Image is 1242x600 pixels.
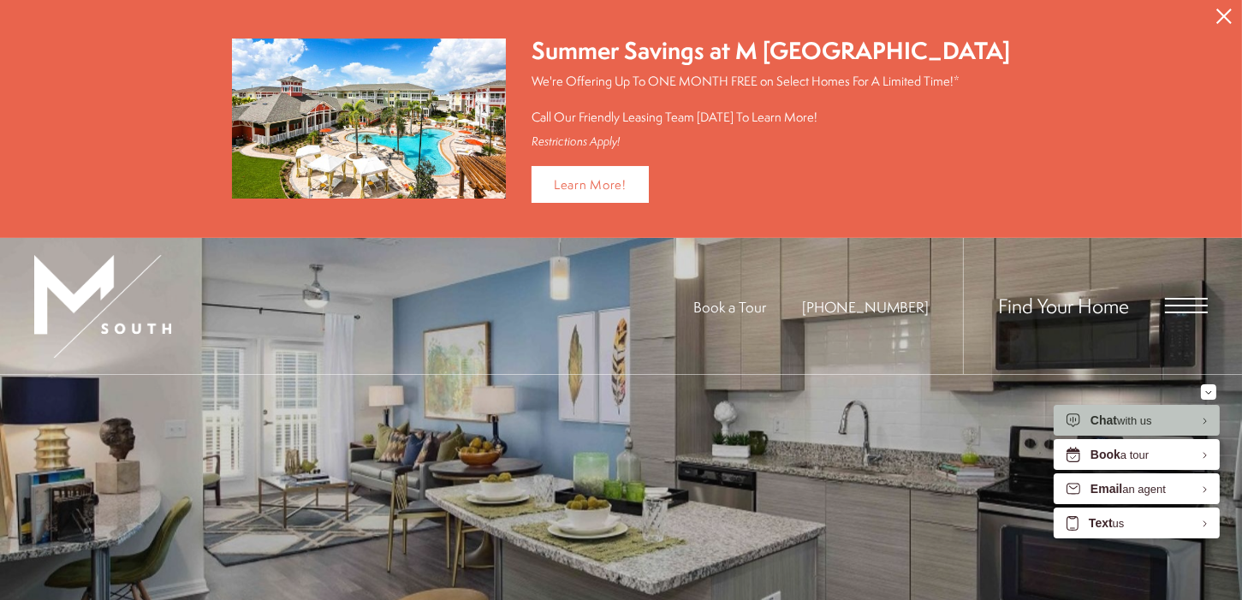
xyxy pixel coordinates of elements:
[532,34,1010,68] div: Summer Savings at M [GEOGRAPHIC_DATA]
[1165,298,1208,313] button: Open Menu
[693,297,766,317] a: Book a Tour
[998,292,1129,319] a: Find Your Home
[532,134,1010,149] div: Restrictions Apply!
[802,297,929,317] span: [PHONE_NUMBER]
[532,166,649,203] a: Learn More!
[232,39,506,199] img: Summer Savings at M South Apartments
[532,72,1010,126] p: We're Offering Up To ONE MONTH FREE on Select Homes For A Limited Time!* Call Our Friendly Leasin...
[802,297,929,317] a: Call Us at 813-570-8014
[34,255,171,358] img: MSouth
